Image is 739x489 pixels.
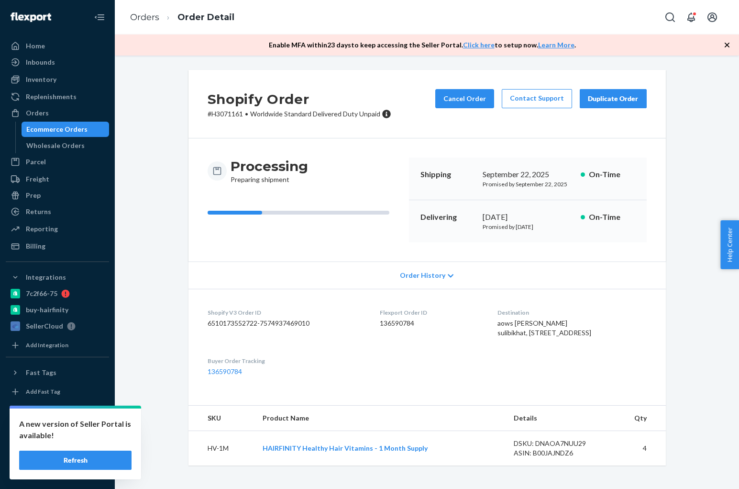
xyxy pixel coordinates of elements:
p: Promised by September 22, 2025 [483,180,573,188]
p: # H3071161 [208,109,391,119]
span: Worldwide Standard Delivered Duty Unpaid [250,110,380,118]
dt: Flexport Order ID [380,308,482,317]
button: Open account menu [703,8,722,27]
div: Ecommerce Orders [26,125,88,134]
a: Billing [6,239,109,254]
a: Parcel [6,154,109,170]
dd: 136590784 [380,318,482,328]
button: Duplicate Order [580,89,647,108]
p: Promised by [DATE] [483,223,573,231]
a: HAIRFINITY Healthy Hair Vitamins - 1 Month Supply [263,444,428,452]
a: Settings [6,413,109,429]
a: Inventory [6,72,109,87]
p: On-Time [589,169,635,180]
span: Order History [400,271,445,280]
dt: Buyer Order Tracking [208,357,364,365]
p: On-Time [589,212,635,223]
a: Reporting [6,221,109,237]
div: Duplicate Order [588,94,639,103]
a: 136590784 [208,367,242,375]
div: September 22, 2025 [483,169,573,180]
a: buy-hairfinity [6,302,109,318]
div: Wholesale Orders [26,141,85,150]
h2: Shopify Order [208,89,391,109]
a: Prep [6,188,109,203]
div: buy-hairfinity [26,305,68,315]
div: Reporting [26,224,58,234]
dt: Destination [497,308,646,317]
button: Open notifications [682,8,701,27]
dt: Shopify V3 Order ID [208,308,364,317]
p: A new version of Seller Portal is available! [19,418,132,441]
a: Returns [6,204,109,219]
div: Replenishments [26,92,77,102]
div: DSKU: DNAOA7NUU29 [514,439,604,448]
a: Orders [6,105,109,121]
a: Wholesale Orders [22,138,110,153]
a: Click here [463,41,495,49]
div: ASIN: B00JAJNDZ6 [514,448,604,458]
a: Add Integration [6,338,109,353]
iframe: To enrich screen reader interactions, please activate Accessibility in Grammarly extension settings [560,215,739,489]
div: Add Fast Tag [26,387,60,396]
a: Order Detail [177,12,234,23]
a: Inbounds [6,55,109,70]
a: Home [6,38,109,54]
div: 7c2f66-75 [26,289,57,298]
th: Details [506,406,611,431]
a: Add Fast Tag [6,384,109,399]
div: [DATE] [483,212,573,223]
ol: breadcrumbs [122,3,242,32]
p: Shipping [420,169,475,180]
div: Billing [26,241,45,251]
span: • [245,110,248,118]
th: Product Name [255,406,506,431]
a: Replenishments [6,89,109,104]
div: Integrations [26,273,66,282]
div: Preparing shipment [231,158,308,184]
span: aows [PERSON_NAME] sulibikhat, [STREET_ADDRESS] [497,319,591,337]
div: Parcel [26,157,46,167]
a: Orders [130,12,159,23]
div: Returns [26,207,51,216]
img: Flexport logo [11,12,51,22]
button: Cancel Order [435,89,494,108]
div: Inbounds [26,57,55,67]
button: Refresh [19,451,132,470]
p: Enable MFA within 23 days to keep accessing the Seller Portal. to setup now. . [269,40,576,50]
a: Freight [6,171,109,187]
div: Orders [26,108,49,118]
button: Fast Tags [6,365,109,380]
button: Open Search Box [661,8,680,27]
td: HV-1M [188,431,255,466]
button: Give Feedback [6,462,109,478]
a: SellerCloud [6,318,109,334]
button: Integrations [6,270,109,285]
div: Home [26,41,45,51]
dd: 6510173552722-7574937469010 [208,318,364,328]
div: Inventory [26,75,56,84]
a: 7c2f66-75 [6,286,109,301]
h3: Processing [231,158,308,175]
div: Freight [26,174,49,184]
div: Prep [26,191,41,200]
th: SKU [188,406,255,431]
div: Fast Tags [26,368,56,377]
a: Ecommerce Orders [22,122,110,137]
div: SellerCloud [26,321,63,331]
button: Close Navigation [90,8,109,27]
a: Contact Support [502,89,572,108]
button: Talk to Support [6,430,109,445]
a: Help Center [6,446,109,461]
div: Add Integration [26,341,68,349]
a: Learn More [538,41,574,49]
p: Delivering [420,212,475,223]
